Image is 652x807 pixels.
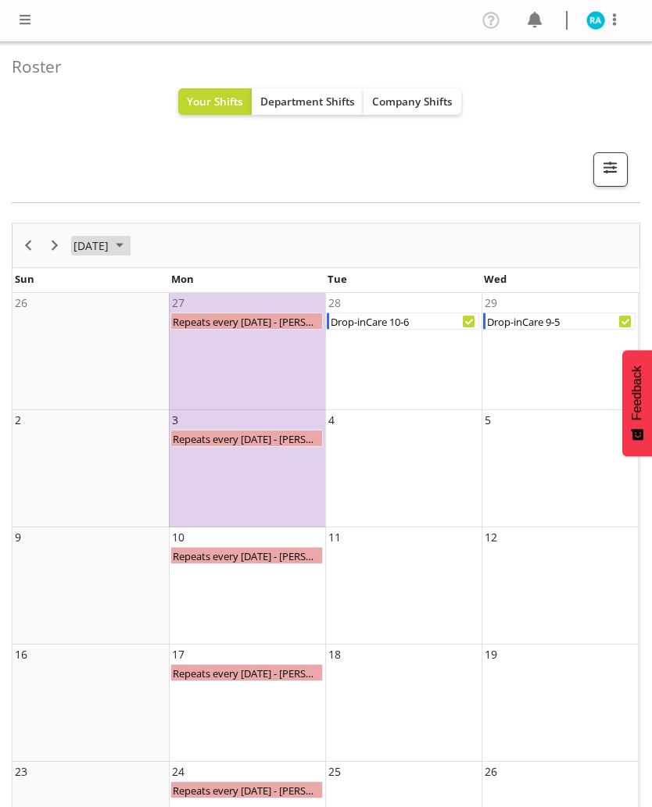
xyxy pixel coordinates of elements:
div: 11 [328,530,341,545]
span: Tue [328,272,347,286]
td: Sunday, November 2, 2025 [13,410,169,527]
span: Department Shifts [260,94,355,109]
div: Repeats every monday - Rachna Anderson Begin From Monday, October 27, 2025 at 12:00:00 AM GMT+13:... [170,312,323,330]
button: Filter Shifts [593,152,628,187]
span: Wed [484,272,507,286]
div: 27 [172,295,184,311]
img: rachna-anderson11498.jpg [586,11,605,30]
div: 25 [328,764,341,780]
td: Tuesday, November 4, 2025 [325,410,482,527]
span: Feedback [630,366,644,420]
td: Sunday, October 26, 2025 [13,293,169,410]
span: Mon [171,272,194,286]
div: Repeats every [DATE] - [PERSON_NAME] [171,430,322,446]
span: Company Shifts [372,94,453,109]
td: Monday, November 10, 2025 [169,527,325,645]
div: 12 [485,530,497,545]
span: [DATE] [72,236,110,255]
div: 29 [485,295,497,311]
div: November 2025 [68,223,133,267]
div: Repeats every monday - Rachna Anderson Begin From Monday, November 24, 2025 at 12:00:00 AM GMT+13... [170,781,323,798]
button: Previous [18,236,39,255]
td: Wednesday, November 5, 2025 [482,410,638,527]
div: Repeats every [DATE] - [PERSON_NAME] [171,665,322,680]
div: 23 [15,764,27,780]
div: 16 [15,647,27,662]
button: November 2025 [71,236,131,255]
div: next period [41,223,68,267]
div: Drop-inCare 9-5 [485,313,635,329]
div: Repeats every [DATE] - [PERSON_NAME] [171,313,322,329]
div: 2 [15,412,21,428]
td: Monday, October 27, 2025 [169,293,325,410]
td: Monday, November 17, 2025 [169,645,325,762]
button: Your Shifts [178,88,252,115]
div: Drop-inCare 10-6 [329,313,478,329]
td: Tuesday, November 11, 2025 [325,527,482,645]
td: Wednesday, October 29, 2025 [482,293,638,410]
div: 3 [172,412,178,428]
td: Tuesday, October 28, 2025 [325,293,482,410]
td: Monday, November 3, 2025 [169,410,325,527]
div: 5 [485,412,491,428]
button: Department Shifts [252,88,364,115]
button: Company Shifts [364,88,461,115]
div: Repeats every [DATE] - [PERSON_NAME] [171,782,322,798]
button: Next [45,236,66,255]
div: 28 [328,295,341,311]
div: 24 [172,764,184,780]
div: 10 [172,530,184,545]
div: 19 [485,647,497,662]
div: Repeats every monday - Rachna Anderson Begin From Monday, November 17, 2025 at 12:00:00 AM GMT+13... [170,664,323,681]
td: Sunday, November 16, 2025 [13,645,169,762]
div: 26 [485,764,497,780]
div: 18 [328,647,341,662]
div: 9 [15,530,21,545]
div: Drop-inCare 9-5 Begin From Wednesday, October 29, 2025 at 9:00:00 AM GMT+13:00 Ends At Wednesday,... [483,312,636,330]
div: 17 [172,647,184,662]
td: Wednesday, November 12, 2025 [482,527,638,645]
div: Drop-inCare 10-6 Begin From Tuesday, October 28, 2025 at 10:00:00 AM GMT+13:00 Ends At Tuesday, O... [327,312,479,330]
div: 4 [328,412,335,428]
h4: Roster [12,58,628,76]
td: Wednesday, November 19, 2025 [482,645,638,762]
div: Repeats every [DATE] - [PERSON_NAME] [171,548,322,563]
td: Tuesday, November 18, 2025 [325,645,482,762]
div: Repeats every monday - Rachna Anderson Begin From Monday, November 10, 2025 at 12:00:00 AM GMT+13... [170,547,323,564]
span: Sun [15,272,34,286]
div: 26 [15,295,27,311]
td: Sunday, November 9, 2025 [13,527,169,645]
span: Your Shifts [187,94,243,109]
button: Feedback - Show survey [622,350,652,456]
div: previous period [15,223,41,267]
div: Repeats every monday - Rachna Anderson Begin From Monday, November 3, 2025 at 12:00:00 AM GMT+13:... [170,430,323,447]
